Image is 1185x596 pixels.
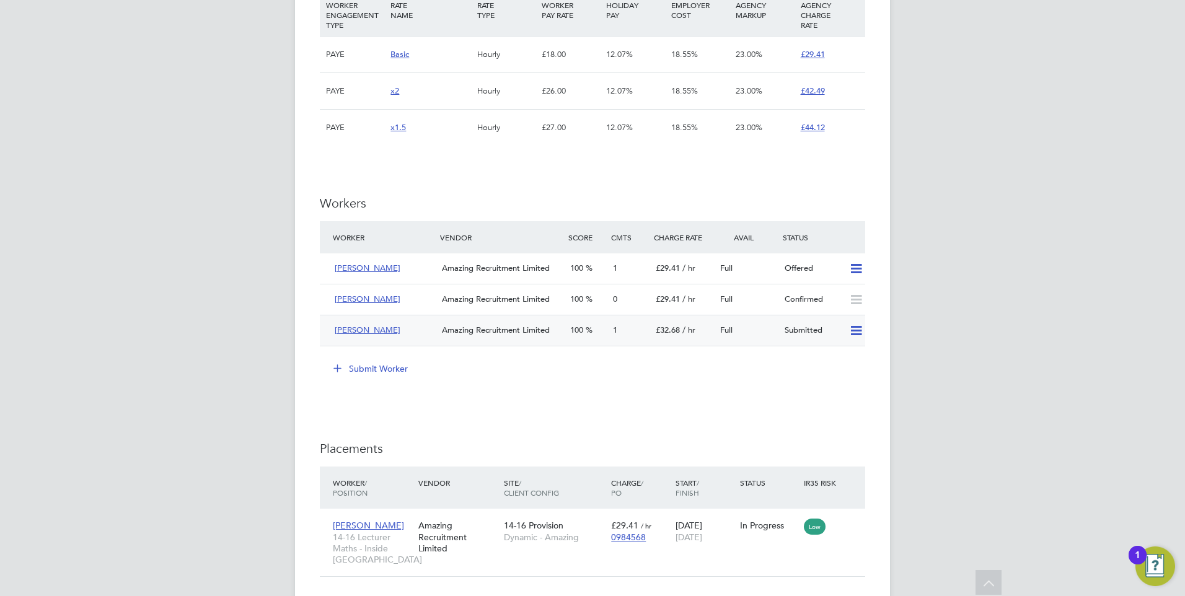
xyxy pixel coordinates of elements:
span: 18.55% [671,85,698,96]
div: Hourly [474,37,539,72]
div: Confirmed [780,289,844,310]
span: 12.07% [606,49,633,59]
div: PAYE [323,73,387,109]
span: £29.41 [801,49,825,59]
span: [PERSON_NAME] [335,263,400,273]
span: 18.55% [671,122,698,133]
div: Charge [608,471,672,504]
div: Score [565,226,608,248]
span: 100 [570,263,583,273]
span: 0984568 [611,532,646,543]
div: In Progress [740,520,798,531]
div: Offered [780,258,844,279]
h3: Placements [320,440,865,457]
div: £27.00 [539,110,603,146]
span: [PERSON_NAME] [335,325,400,335]
span: £42.49 [801,85,825,96]
span: 14-16 Provision [504,520,563,531]
span: 23.00% [736,122,762,133]
span: / PO [611,478,643,497]
span: / Finish [676,478,699,497]
span: 18.55% [671,49,698,59]
span: £29.41 [611,520,638,531]
span: Full [720,294,733,304]
a: [PERSON_NAME]14-16 Lecturer Maths - Inside [GEOGRAPHIC_DATA]Amazing Recruitment Limited14-16 Prov... [330,513,865,524]
div: Worker [330,226,437,248]
span: [PERSON_NAME] [335,294,400,304]
span: / hr [682,294,695,304]
span: [PERSON_NAME] [333,520,404,531]
div: Amazing Recruitment Limited [415,514,501,560]
span: / hr [682,263,695,273]
div: Hourly [474,110,539,146]
span: Basic [390,49,409,59]
span: 1 [613,263,617,273]
span: 23.00% [736,85,762,96]
h3: Workers [320,195,865,211]
div: 1 [1135,555,1140,571]
div: Hourly [474,73,539,109]
span: £29.41 [656,263,680,273]
span: Amazing Recruitment Limited [442,294,550,304]
span: 0 [613,294,617,304]
span: £32.68 [656,325,680,335]
div: £18.00 [539,37,603,72]
span: Low [804,519,826,535]
div: Site [501,471,608,504]
span: 100 [570,294,583,304]
div: Vendor [437,226,565,248]
div: Charge Rate [651,226,715,248]
span: 100 [570,325,583,335]
div: Cmts [608,226,651,248]
span: / Client Config [504,478,559,497]
div: Status [780,226,865,248]
div: Start [672,471,737,504]
span: / hr [682,325,695,335]
div: PAYE [323,110,387,146]
div: Vendor [415,471,501,494]
span: / hr [641,521,651,530]
span: 1 [613,325,617,335]
button: Open Resource Center, 1 new notification [1135,546,1175,586]
span: 12.07% [606,85,633,96]
span: x2 [390,85,399,96]
div: [DATE] [672,514,737,548]
span: Dynamic - Amazing [504,532,605,543]
button: Submit Worker [325,359,418,379]
span: 23.00% [736,49,762,59]
div: Worker [330,471,415,504]
span: Amazing Recruitment Limited [442,263,550,273]
div: Avail [715,226,780,248]
span: 12.07% [606,122,633,133]
div: PAYE [323,37,387,72]
span: £44.12 [801,122,825,133]
span: Full [720,263,733,273]
span: x1.5 [390,122,406,133]
span: Full [720,325,733,335]
span: Amazing Recruitment Limited [442,325,550,335]
span: / Position [333,478,368,497]
span: 14-16 Lecturer Maths - Inside [GEOGRAPHIC_DATA] [333,532,412,566]
span: £29.41 [656,294,680,304]
div: Status [737,471,801,494]
span: [DATE] [676,532,702,543]
div: £26.00 [539,73,603,109]
div: IR35 Risk [801,471,844,494]
div: Submitted [780,320,844,341]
